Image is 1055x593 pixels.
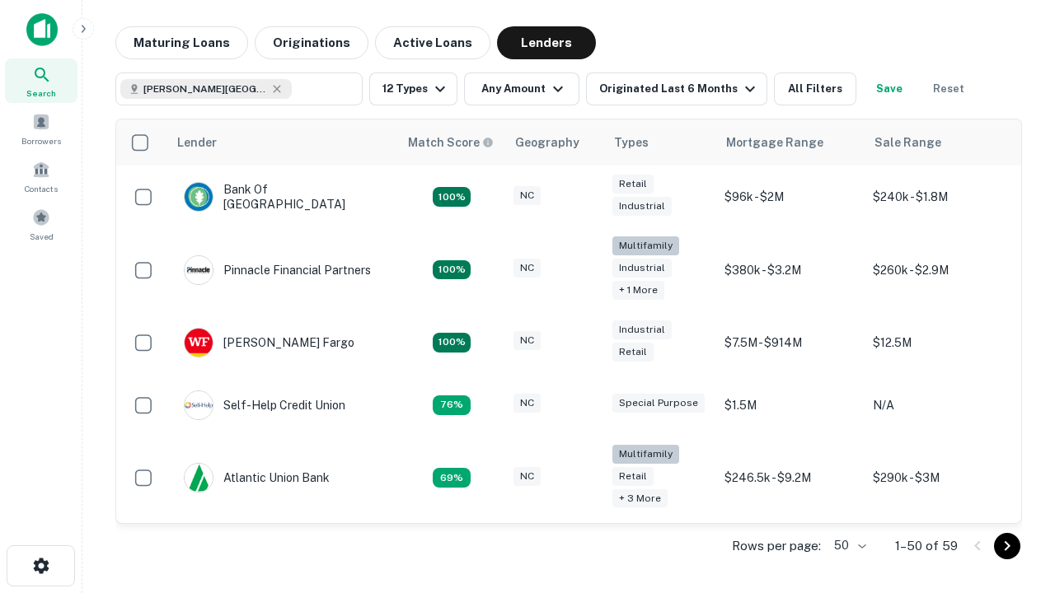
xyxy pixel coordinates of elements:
[865,166,1013,228] td: $240k - $1.8M
[612,320,672,339] div: Industrial
[30,230,54,243] span: Saved
[497,26,596,59] button: Lenders
[185,329,213,357] img: picture
[716,374,865,437] td: $1.5M
[184,463,330,493] div: Atlantic Union Bank
[143,82,267,96] span: [PERSON_NAME][GEOGRAPHIC_DATA], [GEOGRAPHIC_DATA]
[433,468,471,488] div: Matching Properties: 10, hasApolloMatch: undefined
[828,534,869,558] div: 50
[255,26,368,59] button: Originations
[369,72,457,105] button: 12 Types
[185,183,213,211] img: picture
[26,13,58,46] img: capitalize-icon.png
[716,311,865,374] td: $7.5M - $914M
[5,106,77,151] a: Borrowers
[874,133,941,152] div: Sale Range
[115,26,248,59] button: Maturing Loans
[973,409,1055,488] iframe: Chat Widget
[464,72,579,105] button: Any Amount
[612,445,679,464] div: Multifamily
[184,328,354,357] div: [PERSON_NAME] Fargo
[716,228,865,311] td: $380k - $3.2M
[505,119,604,166] th: Geography
[612,197,672,216] div: Industrial
[716,166,865,228] td: $96k - $2M
[185,256,213,284] img: picture
[513,331,541,350] div: NC
[5,58,77,103] a: Search
[513,467,541,486] div: NC
[398,119,505,166] th: Capitalize uses an advanced AI algorithm to match your search with the best lender. The match sco...
[865,311,1013,374] td: $12.5M
[184,255,371,285] div: Pinnacle Financial Partners
[612,236,679,255] div: Multifamily
[408,133,490,152] h6: Match Score
[865,374,1013,437] td: N/A
[433,260,471,280] div: Matching Properties: 26, hasApolloMatch: undefined
[5,154,77,198] a: Contacts
[865,228,1013,311] td: $260k - $2.9M
[177,133,217,152] div: Lender
[408,133,494,152] div: Capitalize uses an advanced AI algorithm to match your search with the best lender. The match sco...
[433,333,471,353] div: Matching Properties: 15, hasApolloMatch: undefined
[774,72,856,105] button: All Filters
[433,187,471,207] div: Matching Properties: 15, hasApolloMatch: undefined
[185,391,213,419] img: picture
[994,533,1020,559] button: Go to next page
[865,119,1013,166] th: Sale Range
[612,343,654,362] div: Retail
[922,72,975,105] button: Reset
[612,394,705,413] div: Special Purpose
[732,536,821,556] p: Rows per page:
[614,133,649,152] div: Types
[612,259,672,278] div: Industrial
[21,134,61,147] span: Borrowers
[716,119,865,166] th: Mortgage Range
[716,437,865,520] td: $246.5k - $9.2M
[5,202,77,246] a: Saved
[726,133,823,152] div: Mortgage Range
[604,119,716,166] th: Types
[599,79,760,99] div: Originated Last 6 Months
[612,489,668,508] div: + 3 more
[433,395,471,415] div: Matching Properties: 11, hasApolloMatch: undefined
[513,186,541,205] div: NC
[167,119,398,166] th: Lender
[865,437,1013,520] td: $290k - $3M
[26,86,56,100] span: Search
[586,72,767,105] button: Originated Last 6 Months
[184,390,345,420] div: Self-help Credit Union
[185,464,213,492] img: picture
[513,259,541,278] div: NC
[25,182,58,195] span: Contacts
[612,175,654,194] div: Retail
[375,26,490,59] button: Active Loans
[513,394,541,413] div: NC
[895,536,958,556] p: 1–50 of 59
[612,281,664,300] div: + 1 more
[863,72,916,105] button: Save your search to get updates of matches that match your search criteria.
[184,182,382,212] div: Bank Of [GEOGRAPHIC_DATA]
[515,133,579,152] div: Geography
[612,467,654,486] div: Retail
